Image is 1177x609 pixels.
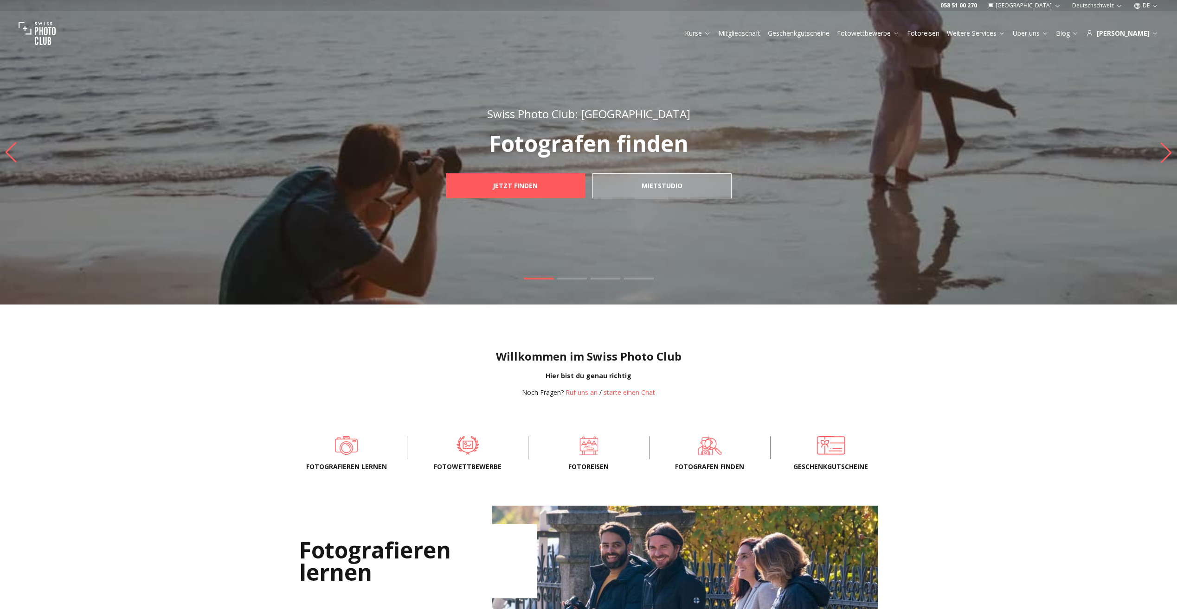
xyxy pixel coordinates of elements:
button: Kurse [681,27,714,40]
a: Fotoreisen [907,29,939,38]
a: Fotowettbewerbe [837,29,900,38]
b: mietstudio [642,181,682,190]
a: Fotografieren lernen [301,436,392,455]
img: Swiss photo club [19,15,56,52]
button: starte einen Chat [604,388,655,397]
span: Geschenkgutscheine [785,462,876,471]
div: [PERSON_NAME] [1086,29,1158,38]
a: Ruf uns an [566,388,598,397]
a: Weitere Services [947,29,1005,38]
a: JETZT FINDEN [446,173,585,198]
a: Kurse [685,29,711,38]
span: Noch Fragen? [522,388,564,397]
a: Geschenkgutscheine [785,436,876,455]
p: Fotografen finden [425,133,752,155]
b: JETZT FINDEN [493,181,538,190]
h2: Fotografieren lernen [299,524,537,598]
span: Fotoreisen [543,462,634,471]
button: Blog [1052,27,1082,40]
h1: Willkommen im Swiss Photo Club [7,349,1170,364]
button: Geschenkgutscheine [764,27,833,40]
a: Fotoreisen [543,436,634,455]
a: Fotografen finden [664,436,755,455]
a: mietstudio [592,173,732,198]
span: Fotografen finden [664,462,755,471]
a: Über uns [1013,29,1048,38]
button: Mitgliedschaft [714,27,764,40]
a: Geschenkgutscheine [768,29,830,38]
button: Fotoreisen [903,27,943,40]
button: Weitere Services [943,27,1009,40]
div: / [522,388,655,397]
span: Fotowettbewerbe [422,462,513,471]
span: Fotografieren lernen [301,462,392,471]
a: Fotowettbewerbe [422,436,513,455]
a: Mitgliedschaft [718,29,760,38]
button: Fotowettbewerbe [833,27,903,40]
a: 058 51 00 270 [940,2,977,9]
button: Über uns [1009,27,1052,40]
span: Swiss Photo Club: [GEOGRAPHIC_DATA] [487,106,690,121]
a: Blog [1056,29,1079,38]
div: Hier bist du genau richtig [7,371,1170,381]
